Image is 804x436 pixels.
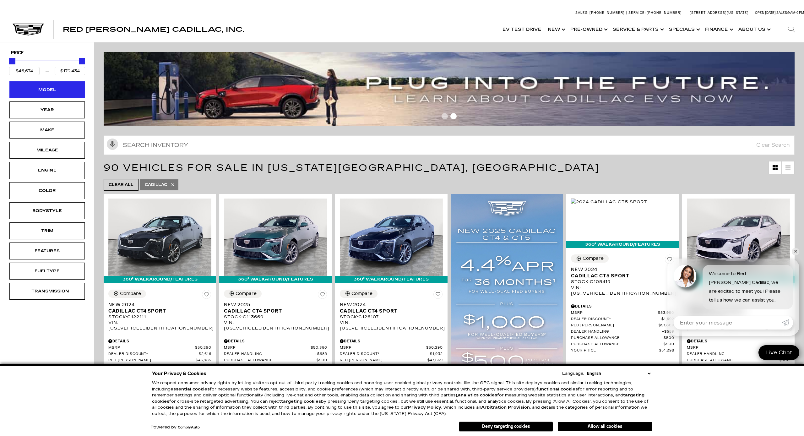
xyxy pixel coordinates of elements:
span: Dealer Discount* [108,352,197,357]
div: Features [31,248,63,254]
span: MSRP [224,346,311,350]
span: New 2024 [340,302,438,308]
span: Red [PERSON_NAME] [340,358,428,363]
div: Compare [351,291,372,297]
span: Cadillac CT5 Sport [571,273,669,279]
select: Language Select [585,370,652,377]
span: New 2024 [108,302,207,308]
img: 2024 Cadillac CT4 Sport [340,199,443,276]
div: Transmission [31,288,63,295]
div: Compare [236,291,257,297]
a: Your Price $51,298 [571,348,674,353]
div: 360° WalkAround/Features [104,276,216,283]
div: Powered by [150,425,200,429]
div: TrimTrim [9,222,85,239]
span: $50,290 [426,346,443,350]
a: Dealer Discount* $1,692 [571,317,674,322]
div: Minimum Price [9,58,15,64]
span: Purchase Allowance [571,342,662,347]
a: Red [PERSON_NAME] $47,669 [340,358,443,363]
button: Save Vehicle [433,290,443,302]
button: Save Vehicle [202,290,211,302]
span: MSRP [108,346,195,350]
span: Purchase Allowance [687,358,778,363]
span: Cadillac [145,181,167,189]
a: Service & Parts [610,17,666,42]
div: 360° WalkAround/Features [335,276,448,283]
div: Price [9,56,85,75]
img: Agent profile photo [674,265,696,287]
div: Pricing Details - New 2024 Cadillac CT4 Sport [108,338,211,344]
span: Your Privacy & Cookies [152,369,206,378]
span: Live Chat [762,349,796,356]
span: Dealer Discount* [340,352,429,357]
span: Red [PERSON_NAME] [571,323,659,328]
input: Search Inventory [104,135,795,155]
strong: essential cookies [171,387,210,392]
span: Clear All [109,181,133,189]
span: Purchase Allowance [224,358,315,363]
span: Go to slide 2 [450,113,457,119]
span: New 2025 [224,302,322,308]
span: $47,669 [427,358,443,363]
strong: analytics cookies [458,393,497,398]
span: $50,290 [195,346,212,350]
span: Go to slide 1 [442,113,448,119]
div: VIN: [US_VEHICLE_IDENTIFICATION_NUMBER] [571,285,674,296]
button: Save Vehicle [318,290,327,302]
span: $1,692 [660,317,674,322]
span: $500 [662,342,674,347]
div: Make [31,127,63,134]
a: New 2024Cadillac CT4 Sport [340,302,443,314]
img: ev-blog-post-banners4 [104,52,795,126]
div: Fueltype [31,268,63,275]
div: FeaturesFeatures [9,243,85,259]
input: Minimum [9,67,40,75]
a: Cadillac Dark Logo with Cadillac White Text [13,24,44,35]
span: $53,990 [658,311,674,315]
a: Dealer Handling $689 [687,352,790,357]
h5: Price [11,50,83,56]
div: VIN: [US_VEHICLE_IDENTIFICATION_NUMBER] [224,320,327,331]
a: Dealer Handling $689 [571,330,674,334]
div: MakeMake [9,122,85,139]
div: Compare [120,291,141,297]
div: Compare [583,256,604,261]
a: Finance [702,17,735,42]
a: New 2024Cadillac CT5 Sport [571,266,674,279]
span: $500 [315,358,327,363]
span: Red [PERSON_NAME] [108,358,196,363]
span: $51,298 [659,348,674,353]
svg: Click to toggle on voice search [107,139,118,150]
span: Dealer Discount* [571,317,660,322]
span: $500 [778,358,790,363]
div: MileageMileage [9,142,85,159]
a: EV Test Drive [499,17,545,42]
a: MSRP $52,465 [687,346,790,350]
a: Live Chat [758,345,799,360]
button: Compare Vehicle [224,290,262,298]
a: Pre-Owned [567,17,610,42]
div: Engine [31,167,63,174]
div: Pricing Details - New 2024 Cadillac CT4 Sport [340,338,443,344]
img: 2024 Cadillac CT5 Sport [571,199,647,205]
div: Mileage [31,147,63,154]
strong: Arbitration Provision [481,405,530,410]
span: Dealer Handling [687,352,778,357]
span: $500 [662,336,674,341]
a: Red [PERSON_NAME] $46,985 [108,358,211,363]
span: New 2024 [571,266,669,273]
div: Stock : C113669 [224,314,327,320]
div: TransmissionTransmission [9,283,85,300]
a: Sales: [PHONE_NUMBER] [575,11,626,14]
a: New 2024Cadillac CT4 Sport [108,302,211,314]
div: FueltypeFueltype [9,263,85,280]
div: EngineEngine [9,162,85,179]
a: New [545,17,567,42]
button: Compare Vehicle [108,290,146,298]
span: Sales: [776,11,788,15]
span: MSRP [571,311,658,315]
span: $50,360 [311,346,327,350]
span: MSRP [687,346,774,350]
span: Dealer Handling [571,330,662,334]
